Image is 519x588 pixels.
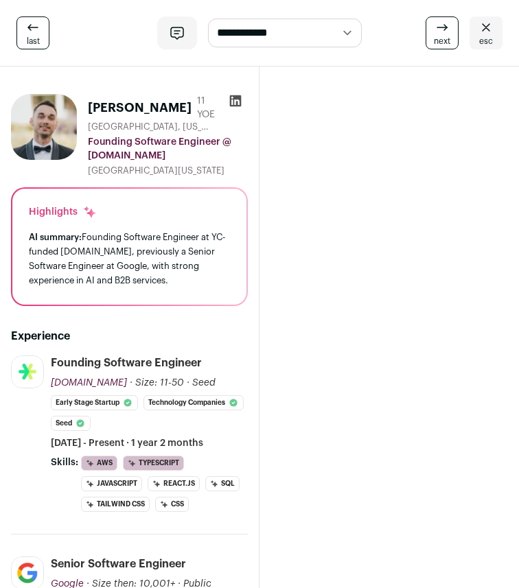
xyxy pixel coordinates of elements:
li: CSS [155,497,189,512]
li: AWS [81,456,117,471]
span: Skills: [51,456,78,469]
li: Technology Companies [143,395,244,410]
a: next [426,16,459,49]
li: SQL [205,476,240,491]
div: Founding Software Engineer @ [DOMAIN_NAME] [88,135,248,163]
h2: Experience [11,328,248,344]
span: · [187,376,189,390]
div: Senior Software Engineer [51,556,186,572]
span: Seed [192,378,216,388]
h1: [PERSON_NAME] [88,98,192,117]
li: Early Stage Startup [51,395,138,410]
li: Tailwind CSS [81,497,150,512]
a: last [16,16,49,49]
li: React.js [148,476,200,491]
div: Highlights [29,205,97,219]
img: 07d91366dc51fd1871200594fca3a1f43e273d1bb880da7c128c5d36e05ecb30.jpg [11,94,77,160]
div: Founding Software Engineer [51,355,202,371]
img: cbafc5ed6e1bc7295853e8866115da7e07621f14c2dcf975197d68f4227bdbb2.jpg [12,356,43,388]
div: [GEOGRAPHIC_DATA][US_STATE] [88,165,248,176]
li: JavaScript [81,476,142,491]
span: AI summary: [29,233,82,242]
div: Founding Software Engineer at YC-funded [DOMAIN_NAME], previously a Senior Software Engineer at G... [29,230,230,288]
div: 11 YOE [197,94,223,121]
span: [DOMAIN_NAME] [51,378,127,388]
span: · Size: 11-50 [130,378,184,388]
li: TypeScript [123,456,184,471]
li: Seed [51,416,91,431]
span: last [27,36,40,47]
span: next [434,36,450,47]
a: esc [470,16,503,49]
span: [DATE] - Present · 1 year 2 months [51,436,203,450]
span: [GEOGRAPHIC_DATA], [US_STATE], [GEOGRAPHIC_DATA] [88,121,211,132]
span: esc [479,36,493,47]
